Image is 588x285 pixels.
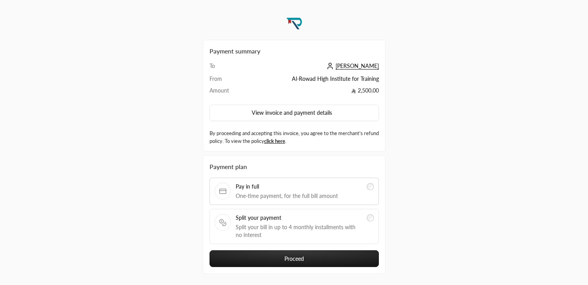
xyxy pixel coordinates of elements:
h2: Payment summary [210,46,379,56]
span: Split your bill in up to 4 monthly installments with no interest [236,223,362,239]
img: Company Logo [284,12,305,34]
td: Al-Rowad High Institute for Training [240,75,379,87]
label: By proceeding and accepting this invoice, you agree to the merchant’s refund policy. To view the ... [210,130,379,145]
span: Pay in full [236,183,362,191]
a: click here [264,138,285,144]
td: To [210,62,240,75]
span: [PERSON_NAME] [336,62,379,69]
input: Pay in fullOne-time payment, for the full bill amount [367,183,374,190]
td: Amount [210,87,240,98]
button: Proceed [210,250,379,267]
a: [PERSON_NAME] [325,62,379,69]
input: Split your paymentSplit your bill in up to 4 monthly installments with no interest [367,214,374,221]
span: Split your payment [236,214,362,222]
span: One-time payment, for the full bill amount [236,192,362,200]
div: Payment plan [210,162,379,171]
td: 2,500.00 [240,87,379,98]
button: View invoice and payment details [210,105,379,121]
td: From [210,75,240,87]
